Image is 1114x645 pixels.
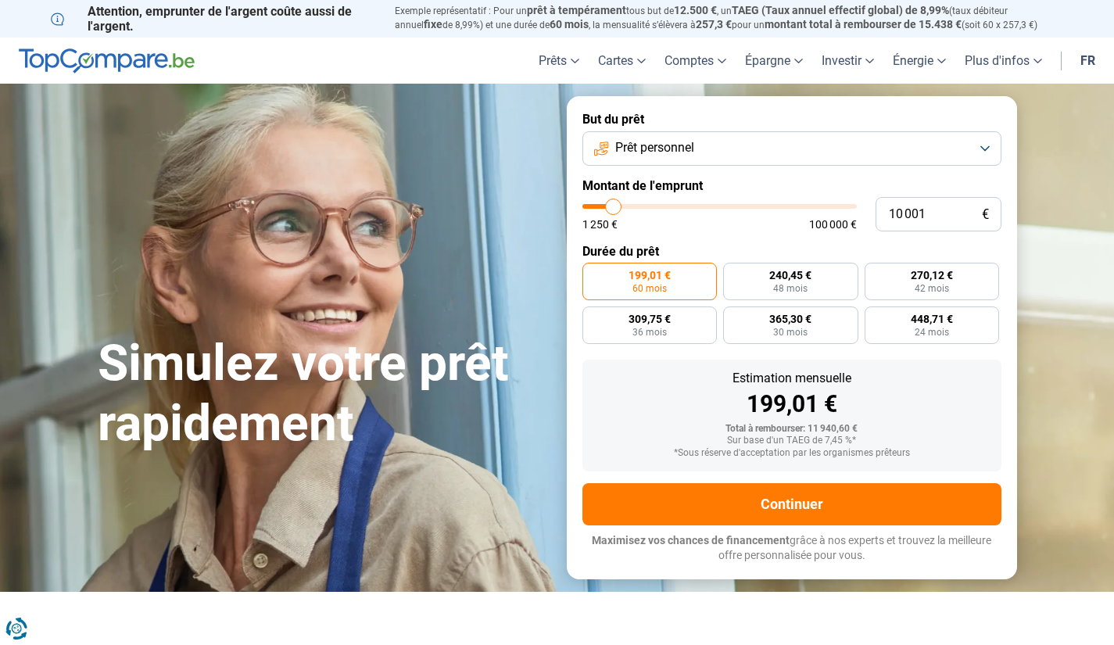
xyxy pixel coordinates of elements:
[615,139,694,156] span: Prêt personnel
[592,534,790,546] span: Maximisez vos chances de financement
[1071,38,1105,84] a: fr
[582,483,1001,525] button: Continuer
[655,38,736,84] a: Comptes
[883,38,955,84] a: Énergie
[911,270,953,281] span: 270,12 €
[696,18,732,30] span: 257,3 €
[589,38,655,84] a: Cartes
[915,328,949,337] span: 24 mois
[582,533,1001,564] p: grâce à nos experts et trouvez la meilleure offre personnalisée pour vous.
[529,38,589,84] a: Prêts
[550,18,589,30] span: 60 mois
[732,4,949,16] span: TAEG (Taux annuel effectif global) de 8,99%
[424,18,442,30] span: fixe
[595,424,989,435] div: Total à rembourser: 11 940,60 €
[736,38,812,84] a: Épargne
[773,328,808,337] span: 30 mois
[595,435,989,446] div: Sur base d'un TAEG de 7,45 %*
[769,314,811,324] span: 365,30 €
[629,314,671,324] span: 309,75 €
[769,270,811,281] span: 240,45 €
[595,392,989,416] div: 199,01 €
[19,48,195,73] img: TopCompare
[527,4,626,16] span: prêt à tempérament
[773,284,808,293] span: 48 mois
[629,270,671,281] span: 199,01 €
[582,219,618,230] span: 1 250 €
[98,334,548,454] h1: Simulez votre prêt rapidement
[911,314,953,324] span: 448,71 €
[765,18,962,30] span: montant total à rembourser de 15.438 €
[51,4,376,34] p: Attention, emprunter de l'argent coûte aussi de l'argent.
[915,284,949,293] span: 42 mois
[395,4,1064,32] p: Exemple représentatif : Pour un tous but de , un (taux débiteur annuel de 8,99%) et une durée de ...
[595,372,989,385] div: Estimation mensuelle
[595,448,989,459] div: *Sous réserve d'acceptation par les organismes prêteurs
[809,219,857,230] span: 100 000 €
[632,284,667,293] span: 60 mois
[582,244,1001,259] label: Durée du prêt
[955,38,1051,84] a: Plus d'infos
[582,112,1001,127] label: But du prêt
[582,178,1001,193] label: Montant de l'emprunt
[812,38,883,84] a: Investir
[632,328,667,337] span: 36 mois
[982,208,989,221] span: €
[582,131,1001,166] button: Prêt personnel
[674,4,717,16] span: 12.500 €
